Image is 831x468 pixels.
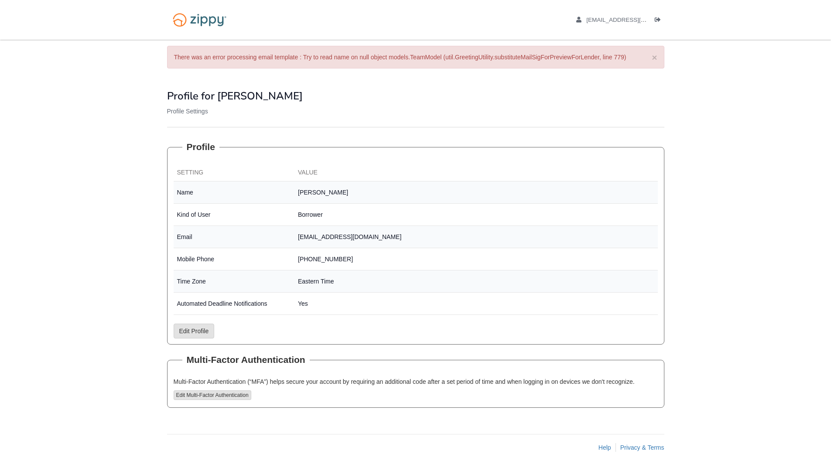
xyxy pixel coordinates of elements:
td: Eastern Time [294,270,658,293]
h1: Profile for [PERSON_NAME] [167,90,664,102]
td: Automated Deadline Notifications [174,293,295,315]
td: Email [174,226,295,248]
a: edit profile [576,17,687,25]
td: Yes [294,293,658,315]
legend: Multi-Factor Authentication [182,353,310,366]
span: aaboley88@icloud.com [586,17,686,23]
legend: Profile [182,140,219,154]
td: [EMAIL_ADDRESS][DOMAIN_NAME] [294,226,658,248]
div: There was an error processing email template : Try to read name on null object models.TeamModel (... [167,46,664,68]
th: Setting [174,164,295,181]
td: Mobile Phone [174,248,295,270]
img: Logo [167,9,232,31]
button: Edit Multi-Factor Authentication [174,390,251,400]
a: Help [598,444,611,451]
td: [PHONE_NUMBER] [294,248,658,270]
button: × [652,53,657,62]
th: Value [294,164,658,181]
a: Privacy & Terms [620,444,664,451]
a: Log out [655,17,664,25]
p: Multi-Factor Authentication (“MFA”) helps secure your account by requiring an additional code aft... [174,377,658,386]
td: Time Zone [174,270,295,293]
td: Kind of User [174,204,295,226]
td: [PERSON_NAME] [294,181,658,204]
p: Profile Settings [167,107,664,116]
a: Edit Profile [174,324,215,338]
td: Name [174,181,295,204]
td: Borrower [294,204,658,226]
